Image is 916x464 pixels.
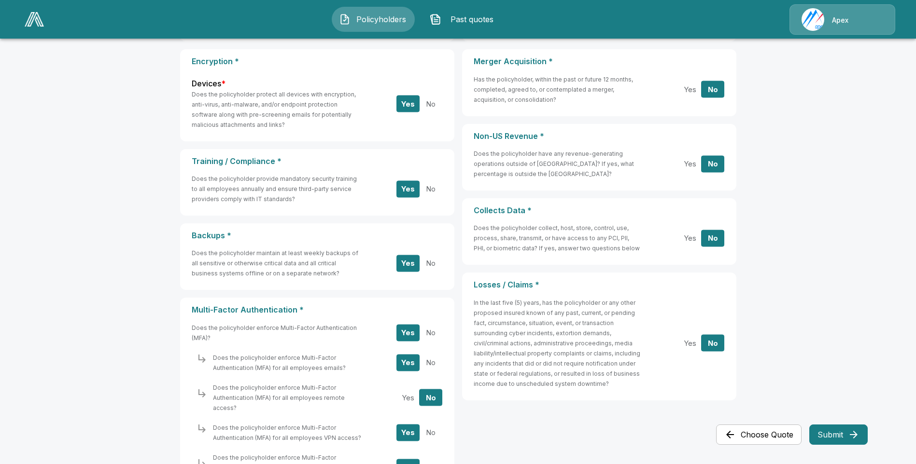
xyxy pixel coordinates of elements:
[396,389,420,406] button: Yes
[192,305,443,314] p: Multi-Factor Authentication *
[192,57,443,66] p: Encryption *
[419,180,442,197] button: No
[701,335,724,352] button: No
[192,323,359,343] h6: Does the policyholder enforce Multi-Factor Authentication (MFA)?
[701,155,724,172] button: No
[192,174,359,204] h6: Does the policyholder provide mandatory security training to all employees annually and ensure th...
[192,248,359,278] h6: Does the policyholder maintain at least weekly backups of all sensitive or otherwise critical dat...
[474,149,641,179] h6: Does the policyholder have any revenue-generating operations outside of [GEOGRAPHIC_DATA]? If yes...
[354,14,408,25] span: Policyholders
[474,132,725,141] p: Non-US Revenue *
[474,57,725,66] p: Merger Acquisition *
[678,230,702,246] button: Yes
[339,14,351,25] img: Policyholders Icon
[332,7,415,32] button: Policyholders IconPolicyholders
[192,157,443,166] p: Training / Compliance *
[474,223,641,253] h6: Does the policyholder collect, host, store, control, use, process, share, transmit, or have acces...
[192,89,359,130] h6: Does the policyholder protect all devices with encryption, anti-virus, anti-malware, and/or endpo...
[419,255,442,272] button: No
[396,255,420,272] button: Yes
[678,81,702,98] button: Yes
[716,424,802,445] button: Choose Quote
[213,423,366,443] h6: Does the policyholder enforce Multi-Factor Authentication (MFA) for all employees VPN access?
[192,78,225,89] label: Devices
[25,12,44,27] img: AA Logo
[396,96,420,112] button: Yes
[701,230,724,246] button: No
[701,81,724,98] button: No
[678,335,702,352] button: Yes
[678,155,702,172] button: Yes
[192,231,443,240] p: Backups *
[419,324,442,341] button: No
[423,7,506,32] button: Past quotes IconPast quotes
[419,389,442,406] button: No
[419,96,442,112] button: No
[474,298,641,389] h6: In the last five (5) years, has the policyholder or any other proposed insured known of any past,...
[213,353,366,373] h6: Does the policyholder enforce Multi-Factor Authentication (MFA) for all employees emails?
[396,324,420,341] button: Yes
[396,180,420,197] button: Yes
[419,354,442,371] button: No
[474,280,725,289] p: Losses / Claims *
[396,354,420,371] button: Yes
[809,424,868,445] button: Submit
[213,382,366,413] h6: Does the policyholder enforce Multi-Factor Authentication (MFA) for all employees remote access?
[445,14,498,25] span: Past quotes
[396,424,420,441] button: Yes
[430,14,441,25] img: Past quotes Icon
[474,206,725,215] p: Collects Data *
[419,424,442,441] button: No
[474,74,641,105] h6: Has the policyholder, within the past or future 12 months, completed, agreed to, or contemplated ...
